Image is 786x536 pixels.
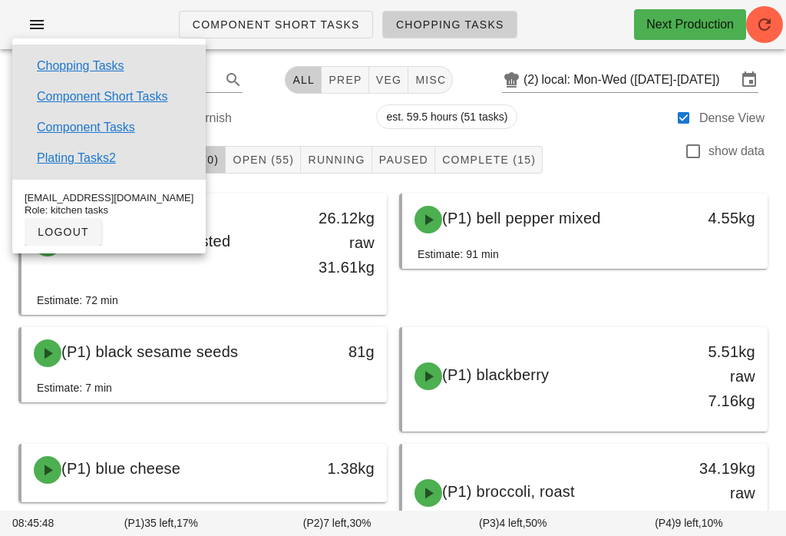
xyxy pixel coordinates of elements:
[303,456,375,481] div: 1.38kg
[675,517,702,529] span: 9 left,
[144,517,177,529] span: 35 left,
[499,517,525,529] span: 4 left,
[192,18,360,31] span: Component Short Tasks
[322,66,368,94] button: prep
[442,483,575,500] span: (P1) broccoli, roast
[441,154,536,166] span: Complete (15)
[435,146,543,174] button: Complete (15)
[442,210,601,227] span: (P1) bell pepper mixed
[684,339,755,413] div: 5.51kg raw 7.16kg
[369,66,409,94] button: veg
[25,204,193,217] div: Role: kitchen tasks
[73,512,249,534] div: (P1) 17%
[37,226,89,238] span: logout
[323,517,349,529] span: 7 left,
[25,218,101,246] button: logout
[25,192,193,204] div: [EMAIL_ADDRESS][DOMAIN_NAME]
[523,72,542,88] div: (2)
[646,15,734,34] div: Next Production
[408,66,453,94] button: misc
[303,339,375,364] div: 81g
[301,146,372,174] button: Running
[442,366,549,383] span: (P1) blackberry
[414,74,446,86] span: misc
[395,18,504,31] span: Chopping Tasks
[708,144,765,159] label: show data
[37,149,116,167] a: Plating Tasks2
[37,57,124,75] a: Chopping Tasks
[425,512,601,534] div: (P3) 50%
[328,74,362,86] span: prep
[61,343,238,360] span: (P1) black sesame seeds
[37,118,135,137] a: Component Tasks
[179,11,373,38] a: Component Short Tasks
[699,111,765,126] label: Dense View
[9,512,73,534] div: 08:45:48
[684,456,755,530] div: 34.19kg raw 35.90kg
[61,460,180,477] span: (P1) blue cheese
[601,512,777,534] div: (P4) 10%
[372,146,435,174] button: Paused
[37,379,112,396] div: Estimate: 7 min
[303,206,375,280] div: 26.12kg raw 31.61kg
[37,292,118,309] div: Estimate: 72 min
[37,88,167,106] a: Component Short Tasks
[382,11,517,38] a: Chopping Tasks
[307,154,365,166] span: Running
[292,74,315,86] span: All
[684,206,755,230] div: 4.55kg
[249,512,425,534] div: (P2) 30%
[418,246,499,263] div: Estimate: 91 min
[375,74,402,86] span: veg
[386,105,507,128] span: est. 59.5 hours (51 tasks)
[232,154,294,166] span: Open (55)
[285,66,322,94] button: All
[378,154,428,166] span: Paused
[226,146,301,174] button: Open (55)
